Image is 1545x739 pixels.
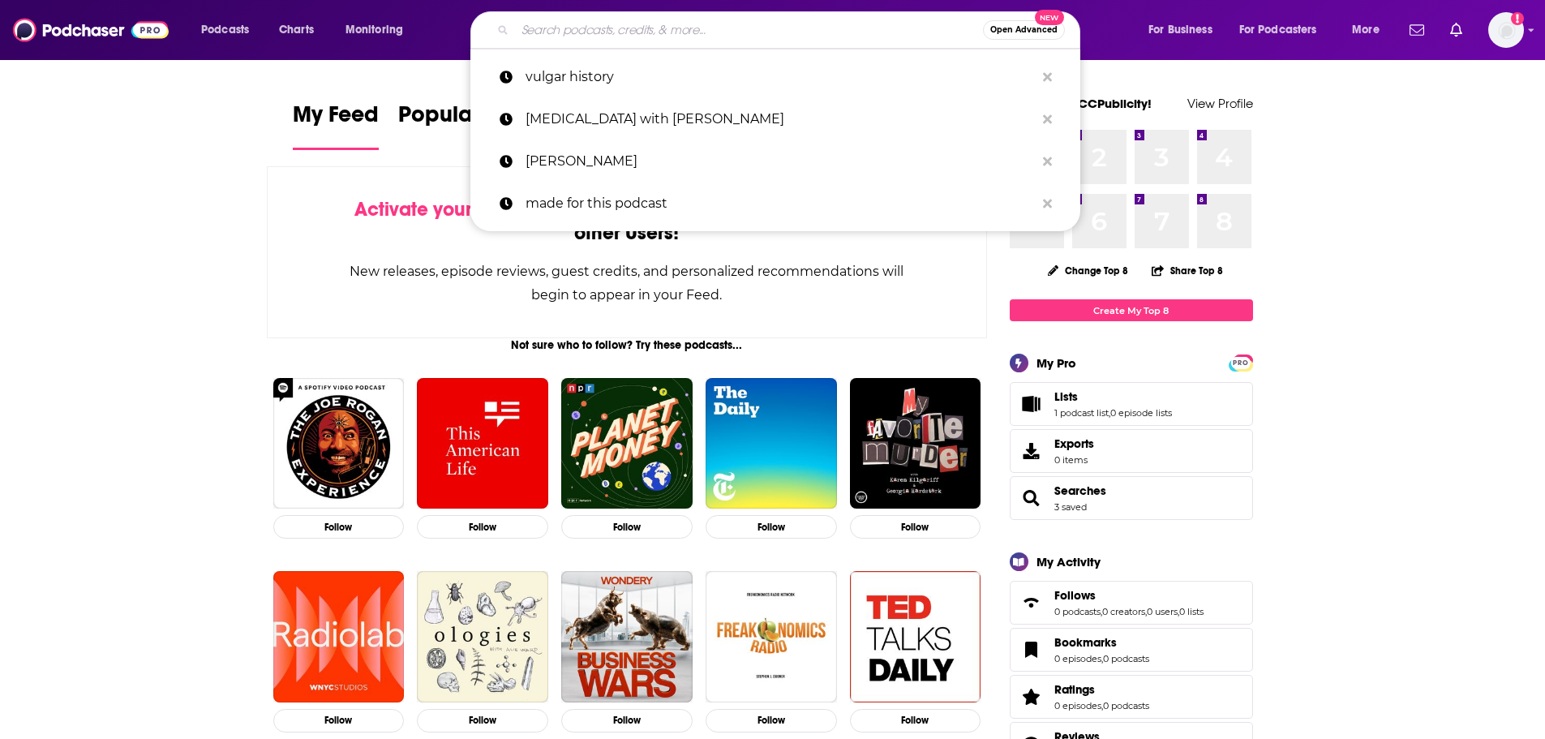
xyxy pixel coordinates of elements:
[354,197,521,221] span: Activate your Feed
[1010,675,1253,719] span: Ratings
[706,709,837,733] button: Follow
[398,101,536,138] span: Popular Feed
[1054,454,1094,466] span: 0 items
[1054,606,1101,617] a: 0 podcasts
[1101,606,1102,617] span: ,
[334,17,424,43] button: open menu
[1054,635,1117,650] span: Bookmarks
[1054,682,1095,697] span: Ratings
[201,19,249,41] span: Podcasts
[1352,19,1380,41] span: More
[1054,389,1078,404] span: Lists
[561,571,693,702] img: Business Wars
[1488,12,1524,48] img: User Profile
[470,98,1080,140] a: [MEDICAL_DATA] with [PERSON_NAME]
[190,17,270,43] button: open menu
[417,571,548,702] a: Ologies with Alie Ward
[706,378,837,509] img: The Daily
[1010,476,1253,520] span: Searches
[526,98,1035,140] p: ADHD with Jenna Free
[1103,653,1149,664] a: 0 podcasts
[273,571,405,702] img: Radiolab
[1054,700,1101,711] a: 0 episodes
[267,338,988,352] div: Not sure who to follow? Try these podcasts...
[1015,440,1048,462] span: Exports
[1054,436,1094,451] span: Exports
[706,515,837,539] button: Follow
[349,260,906,307] div: New releases, episode reviews, guest credits, and personalized recommendations will begin to appe...
[293,101,379,138] span: My Feed
[470,140,1080,183] a: [PERSON_NAME]
[850,709,981,733] button: Follow
[1229,17,1341,43] button: open menu
[706,571,837,702] a: Freakonomics Radio
[1035,10,1064,25] span: New
[1010,382,1253,426] span: Lists
[1145,606,1147,617] span: ,
[345,19,403,41] span: Monitoring
[561,515,693,539] button: Follow
[1054,407,1109,419] a: 1 podcast list
[1151,255,1224,286] button: Share Top 8
[1054,682,1149,697] a: Ratings
[850,378,981,509] img: My Favorite Murder with Karen Kilgariff and Georgia Hardstark
[1036,554,1101,569] div: My Activity
[470,56,1080,98] a: vulgar history
[417,378,548,509] img: This American Life
[1010,628,1253,672] span: Bookmarks
[1054,653,1101,664] a: 0 episodes
[1054,588,1096,603] span: Follows
[1054,635,1149,650] a: Bookmarks
[1010,581,1253,625] span: Follows
[1147,606,1178,617] a: 0 users
[526,56,1035,98] p: vulgar history
[1179,606,1204,617] a: 0 lists
[1036,355,1076,371] div: My Pro
[526,183,1035,225] p: made for this podcast
[13,15,169,45] img: Podchaser - Follow, Share and Rate Podcasts
[417,709,548,733] button: Follow
[1109,407,1110,419] span: ,
[1187,96,1253,111] a: View Profile
[268,17,324,43] a: Charts
[273,709,405,733] button: Follow
[1010,299,1253,321] a: Create My Top 8
[1231,357,1251,369] span: PRO
[293,101,379,150] a: My Feed
[1010,96,1152,111] a: Welcome HCCPublicity!
[850,571,981,702] img: TED Talks Daily
[1015,685,1048,708] a: Ratings
[561,378,693,509] a: Planet Money
[1148,19,1212,41] span: For Business
[1444,16,1469,44] a: Show notifications dropdown
[1231,356,1251,368] a: PRO
[1054,483,1106,498] a: Searches
[398,101,536,150] a: Popular Feed
[990,26,1058,34] span: Open Advanced
[1101,700,1103,711] span: ,
[1239,19,1317,41] span: For Podcasters
[273,378,405,509] img: The Joe Rogan Experience
[470,183,1080,225] a: made for this podcast
[1488,12,1524,48] button: Show profile menu
[1403,16,1431,44] a: Show notifications dropdown
[1015,487,1048,509] a: Searches
[1488,12,1524,48] span: Logged in as HCCPublicity
[1101,653,1103,664] span: ,
[1178,606,1179,617] span: ,
[486,11,1096,49] div: Search podcasts, credits, & more...
[1341,17,1400,43] button: open menu
[417,515,548,539] button: Follow
[515,17,983,43] input: Search podcasts, credits, & more...
[1137,17,1233,43] button: open menu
